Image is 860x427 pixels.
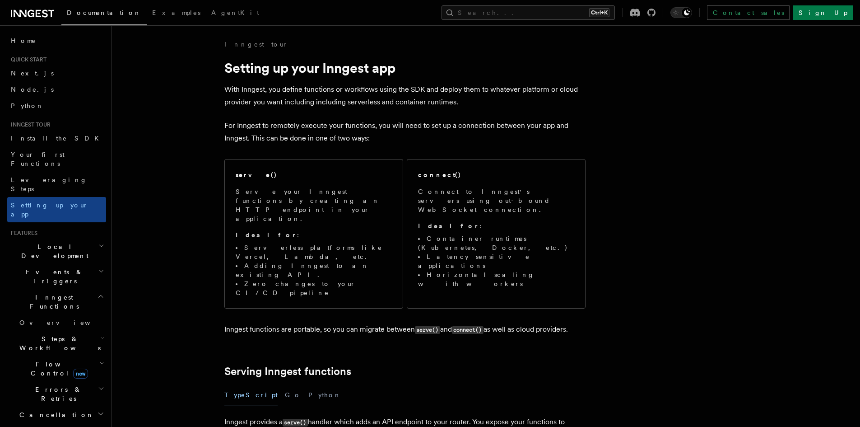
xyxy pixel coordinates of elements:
[224,60,586,76] h1: Setting up your Inngest app
[415,326,440,334] code: serve()
[707,5,790,20] a: Contact sales
[7,267,98,286] span: Events & Triggers
[16,385,98,403] span: Errors & Retries
[7,65,106,81] a: Next.js
[418,170,461,179] h2: connect()
[16,314,106,331] a: Overview
[7,293,98,311] span: Inngest Functions
[7,197,106,222] a: Setting up your app
[236,261,392,279] li: Adding Inngest to an existing API.
[670,7,692,18] button: Toggle dark mode
[152,9,200,16] span: Examples
[224,385,278,405] button: TypeScript
[7,121,51,128] span: Inngest tour
[285,385,301,405] button: Go
[16,356,106,381] button: Flow Controlnew
[211,9,259,16] span: AgentKit
[418,252,574,270] li: Latency sensitive applications
[11,102,44,109] span: Python
[224,159,403,309] a: serve()Serve your Inngest functions by creating an HTTP endpoint in your application.Ideal for:Se...
[11,202,88,218] span: Setting up your app
[67,9,141,16] span: Documentation
[7,56,46,63] span: Quick start
[452,326,483,334] code: connect()
[7,146,106,172] a: Your first Functions
[7,81,106,98] a: Node.js
[418,222,479,230] strong: Ideal for
[442,5,615,20] button: Search...Ctrl+K
[147,3,206,24] a: Examples
[16,331,106,356] button: Steps & Workflows
[11,86,54,93] span: Node.js
[11,36,36,45] span: Home
[7,98,106,114] a: Python
[11,151,65,167] span: Your first Functions
[16,334,101,352] span: Steps & Workflows
[589,8,609,17] kbd: Ctrl+K
[7,242,98,260] span: Local Development
[418,187,574,214] p: Connect to Inngest's servers using out-bound WebSocket connection.
[73,369,88,379] span: new
[418,270,574,288] li: Horizontal scaling with workers
[308,385,341,405] button: Python
[224,365,351,378] a: Serving Inngest functions
[793,5,853,20] a: Sign Up
[236,243,392,261] li: Serverless platforms like Vercel, Lambda, etc.
[224,119,586,145] p: For Inngest to remotely execute your functions, you will need to set up a connection between your...
[7,289,106,314] button: Inngest Functions
[236,230,392,239] p: :
[11,135,104,142] span: Install the SDK
[236,231,297,239] strong: Ideal for
[224,83,586,108] p: With Inngest, you define functions or workflows using the SDK and deploy them to whatever platfor...
[16,381,106,407] button: Errors & Retries
[418,221,574,230] p: :
[283,419,308,427] code: serve()
[7,130,106,146] a: Install the SDK
[236,279,392,297] li: Zero changes to your CI/CD pipeline
[7,239,106,264] button: Local Development
[16,407,106,423] button: Cancellation
[236,170,277,179] h2: serve()
[11,176,87,192] span: Leveraging Steps
[224,40,288,49] a: Inngest tour
[407,159,586,309] a: connect()Connect to Inngest's servers using out-bound WebSocket connection.Ideal for:Container ru...
[19,319,112,326] span: Overview
[7,264,106,289] button: Events & Triggers
[236,187,392,223] p: Serve your Inngest functions by creating an HTTP endpoint in your application.
[418,234,574,252] li: Container runtimes (Kubernetes, Docker, etc.)
[61,3,147,25] a: Documentation
[224,323,586,336] p: Inngest functions are portable, so you can migrate between and as well as cloud providers.
[11,70,54,77] span: Next.js
[7,230,37,237] span: Features
[206,3,265,24] a: AgentKit
[16,410,94,419] span: Cancellation
[7,33,106,49] a: Home
[16,360,99,378] span: Flow Control
[7,172,106,197] a: Leveraging Steps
